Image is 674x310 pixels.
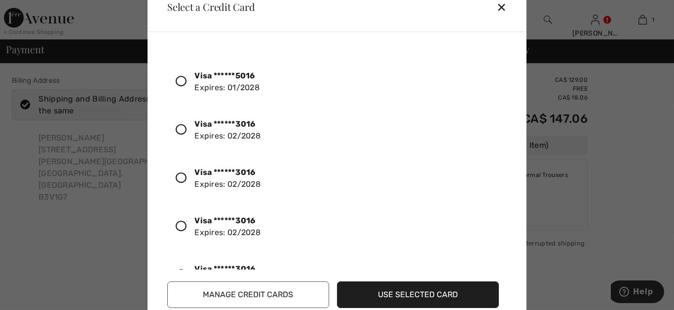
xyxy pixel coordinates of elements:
[194,215,261,239] div: Expires: 02/2028
[194,167,261,190] div: Expires: 02/2028
[194,70,260,94] div: Expires: 01/2028
[22,7,42,16] span: Help
[194,263,261,287] div: Expires: 02/2028
[167,281,329,308] button: Manage Credit Cards
[159,2,255,12] div: Select a Credit Card
[337,281,499,308] button: Use Selected Card
[194,118,261,142] div: Expires: 02/2028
